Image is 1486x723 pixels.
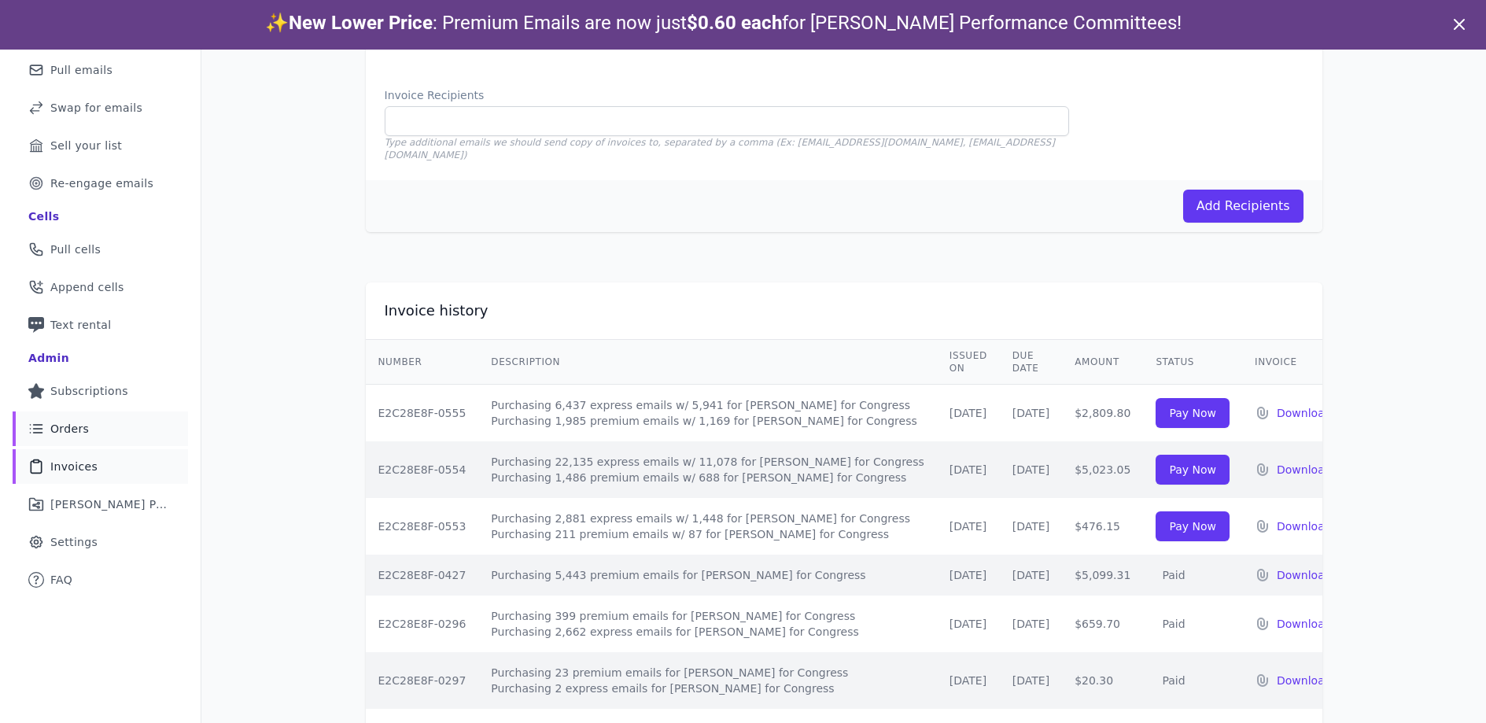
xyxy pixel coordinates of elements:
th: Status [1143,340,1242,385]
td: [DATE] [937,498,1000,555]
a: Settings [13,525,188,559]
td: [DATE] [1000,498,1062,555]
td: E2C28E8F-0555 [366,385,479,442]
td: $476.15 [1062,498,1143,555]
label: Invoice Recipients [385,87,1069,103]
span: Re-engage emails [50,175,153,191]
span: Append cells [50,279,124,295]
td: [DATE] [1000,652,1062,709]
a: Download [1277,616,1332,632]
a: Download [1277,567,1332,583]
span: Subscriptions [50,383,128,399]
span: Paid [1156,618,1191,630]
th: Number [366,340,479,385]
td: Purchasing 23 premium emails for [PERSON_NAME] for Congress Purchasing 2 express emails for [PERS... [478,652,936,709]
span: FAQ [50,572,72,588]
span: Sell your list [50,138,122,153]
p: Type additional emails we should send copy of invoices to, separated by a comma (Ex: [EMAIL_ADDRE... [385,136,1069,161]
input: Pay Now [1156,511,1230,541]
a: Re-engage emails [13,166,188,201]
td: E2C28E8F-0296 [366,596,479,652]
td: [DATE] [1000,441,1062,498]
th: Due Date [1000,340,1062,385]
input: Pay Now [1156,398,1230,428]
td: E2C28E8F-0553 [366,498,479,555]
td: Purchasing 2,881 express emails w/ 1,448 for [PERSON_NAME] for Congress Purchasing 211 premium em... [478,498,936,555]
td: [DATE] [937,596,1000,652]
td: [DATE] [937,652,1000,709]
div: Admin [28,350,69,366]
a: Download [1277,518,1332,534]
td: E2C28E8F-0554 [366,441,479,498]
td: Purchasing 5,443 premium emails for [PERSON_NAME] for Congress [478,555,936,596]
td: [DATE] [937,555,1000,596]
span: Pull cells [50,242,101,257]
span: Pull emails [50,62,112,78]
td: Purchasing 22,135 express emails w/ 11,078 for [PERSON_NAME] for Congress Purchasing 1,486 premiu... [478,441,936,498]
td: [DATE] [937,385,1000,442]
td: $5,023.05 [1062,441,1143,498]
th: Amount [1062,340,1143,385]
h2: Invoice history [385,301,489,320]
a: Orders [13,411,188,446]
td: Purchasing 6,437 express emails w/ 5,941 for [PERSON_NAME] for Congress Purchasing 1,985 premium ... [478,385,936,442]
a: Download [1277,405,1332,421]
input: Pay Now [1156,455,1230,485]
a: Swap for emails [13,90,188,125]
span: Orders [50,421,89,437]
td: E2C28E8F-0297 [366,652,479,709]
td: $20.30 [1062,652,1143,709]
div: Cells [28,208,59,224]
a: Pull cells [13,232,188,267]
a: FAQ [13,563,188,597]
span: Text rental [50,317,112,333]
th: Invoice [1242,340,1344,385]
span: Paid [1156,674,1191,687]
a: Invoices [13,449,188,484]
td: E2C28E8F-0427 [366,555,479,596]
a: Text rental [13,308,188,342]
span: [PERSON_NAME] Performance [50,496,169,512]
td: [DATE] [937,441,1000,498]
td: $2,809.80 [1062,385,1143,442]
a: Sell your list [13,128,188,163]
th: Issued on [937,340,1000,385]
a: Download [1277,673,1332,688]
td: [DATE] [1000,385,1062,442]
td: [DATE] [1000,555,1062,596]
span: Invoices [50,459,98,474]
span: Swap for emails [50,100,142,116]
a: [PERSON_NAME] Performance [13,487,188,522]
a: Pull emails [13,53,188,87]
th: Description [478,340,936,385]
a: Download [1277,462,1332,478]
td: $659.70 [1062,596,1143,652]
td: [DATE] [1000,596,1062,652]
span: Settings [50,534,98,550]
span: Paid [1156,569,1191,581]
td: Purchasing 399 premium emails for [PERSON_NAME] for Congress Purchasing 2,662 express emails for ... [478,596,936,652]
td: $5,099.31 [1062,555,1143,596]
button: Add Recipients [1183,190,1303,223]
a: Subscriptions [13,374,188,408]
a: Append cells [13,270,188,304]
